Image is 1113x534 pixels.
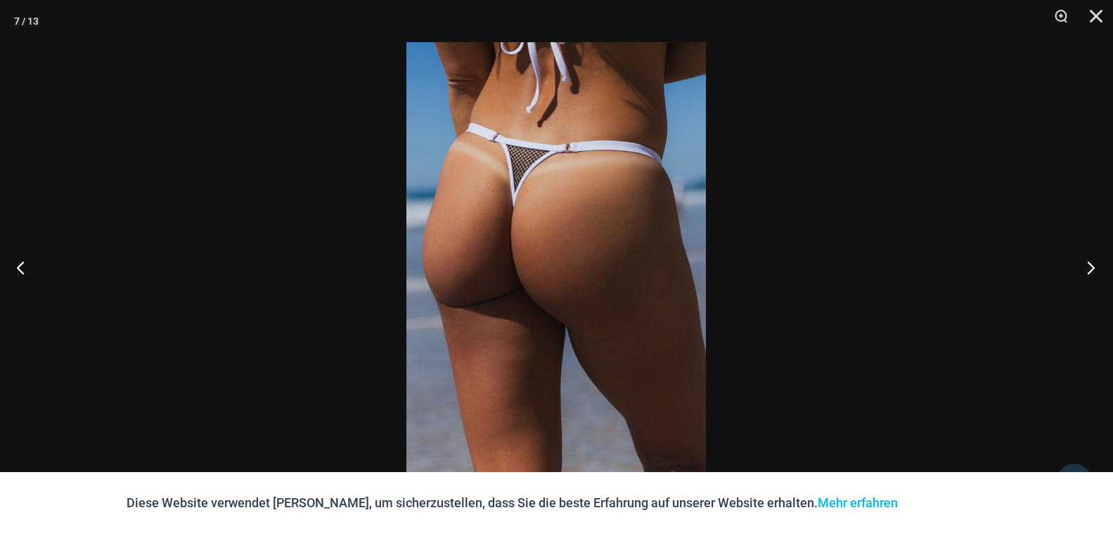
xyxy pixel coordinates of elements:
p: Diese Website verwendet [PERSON_NAME], um sicherzustellen, dass Sie die beste Erfahrung auf unser... [127,492,898,514]
button: Akzeptieren [908,486,986,520]
div: 7 / 13 [14,11,39,32]
img: Tradewinds Tinte und Elfenbein 469 String 02 [406,42,706,492]
a: Mehr erfahren [818,495,898,510]
button: Nächster [1060,232,1113,303]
